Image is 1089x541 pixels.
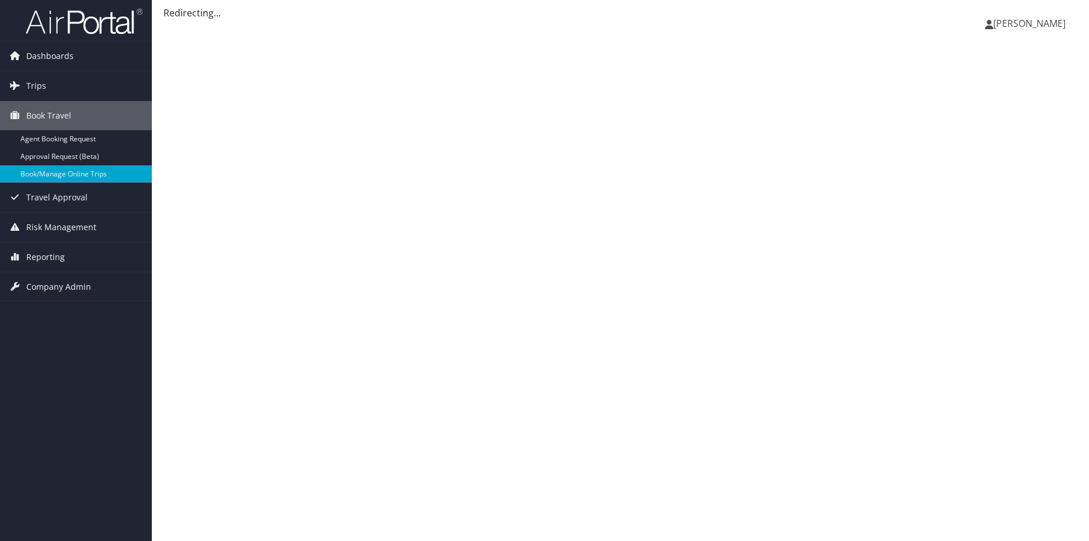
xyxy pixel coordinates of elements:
span: Dashboards [26,41,74,71]
span: Travel Approval [26,183,88,212]
div: Redirecting... [163,6,1077,20]
span: Book Travel [26,101,71,130]
a: [PERSON_NAME] [985,6,1077,41]
span: Trips [26,71,46,100]
span: Risk Management [26,213,96,242]
span: [PERSON_NAME] [993,17,1066,30]
span: Company Admin [26,272,91,301]
span: Reporting [26,242,65,272]
img: airportal-logo.png [26,8,142,35]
